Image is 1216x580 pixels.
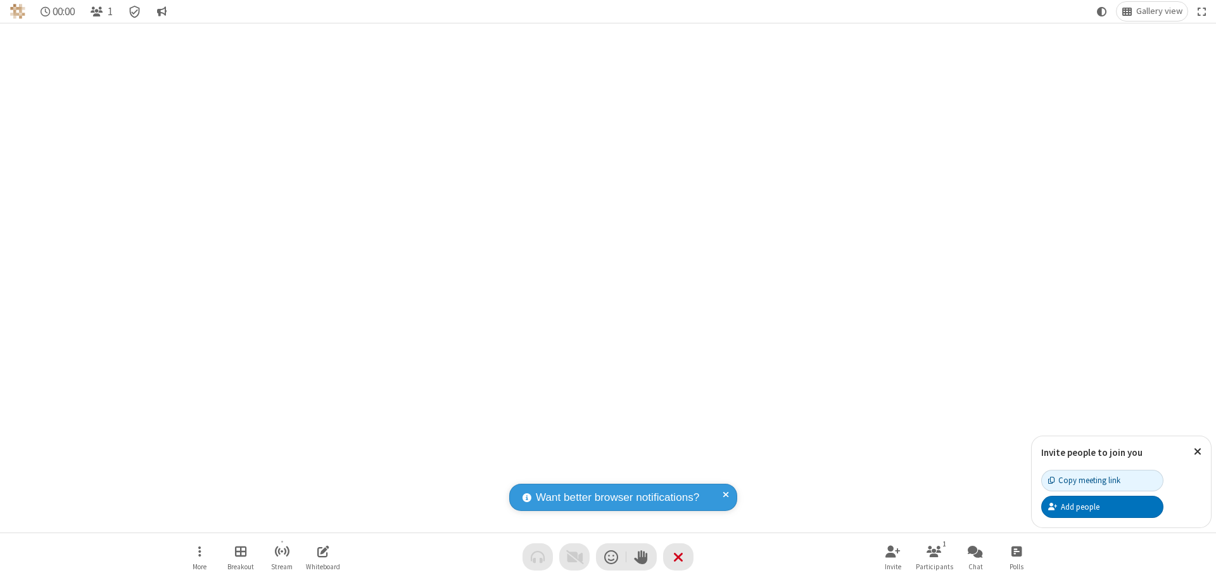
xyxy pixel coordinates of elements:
button: Open participant list [85,2,118,21]
button: Audio problem - check your Internet connection or call by phone [522,543,553,571]
button: Conversation [151,2,172,21]
span: Want better browser notifications? [536,489,699,506]
button: Copy meeting link [1041,470,1163,491]
div: Meeting details Encryption enabled [123,2,147,21]
span: Chat [968,563,983,571]
button: Manage Breakout Rooms [222,539,260,575]
button: Send a reaction [596,543,626,571]
button: Using system theme [1092,2,1112,21]
label: Invite people to join you [1041,446,1143,458]
div: Copy meeting link [1048,474,1120,486]
div: 1 [939,538,950,550]
span: Breakout [227,563,254,571]
span: 00:00 [53,6,75,18]
button: Close popover [1184,436,1211,467]
button: Raise hand [626,543,657,571]
button: Change layout [1117,2,1187,21]
button: Start streaming [263,539,301,575]
span: Participants [916,563,953,571]
button: Open menu [180,539,218,575]
img: QA Selenium DO NOT DELETE OR CHANGE [10,4,25,19]
div: Timer [35,2,80,21]
button: Open poll [997,539,1035,575]
span: Whiteboard [306,563,340,571]
span: Polls [1010,563,1023,571]
button: Open participant list [915,539,953,575]
button: End or leave meeting [663,543,693,571]
button: Open shared whiteboard [304,539,342,575]
button: Open chat [956,539,994,575]
button: Fullscreen [1193,2,1212,21]
span: Stream [271,563,293,571]
span: 1 [108,6,113,18]
span: Gallery view [1136,6,1182,16]
span: Invite [885,563,901,571]
button: Add people [1041,496,1163,517]
button: Invite participants (⌘+Shift+I) [874,539,912,575]
button: Video [559,543,590,571]
span: More [193,563,206,571]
